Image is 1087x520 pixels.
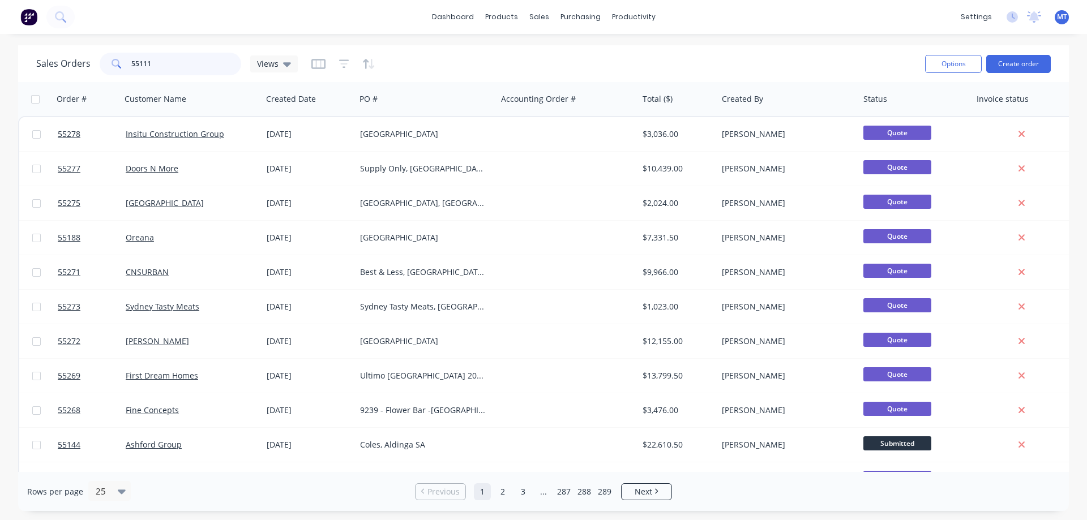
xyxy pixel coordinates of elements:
div: [PERSON_NAME] [722,267,848,278]
div: $10,439.00 [643,163,709,174]
div: $9,966.00 [643,267,709,278]
a: 55188 [58,221,126,255]
a: Jump forward [535,483,552,500]
div: [DATE] [267,301,351,312]
a: [GEOGRAPHIC_DATA] [126,197,204,208]
div: [DATE] [267,267,351,278]
div: $1,023.00 [643,301,709,312]
a: Page 289 [596,483,613,500]
div: [DATE] [267,128,351,140]
div: Sydney Tasty Meats, [GEOGRAPHIC_DATA] [360,301,486,312]
div: products [480,8,524,25]
div: Created Date [266,93,316,105]
button: Options [925,55,982,73]
div: [GEOGRAPHIC_DATA] [360,128,486,140]
input: Search... [131,53,242,75]
div: [PERSON_NAME] [722,405,848,416]
a: Page 1 is your current page [474,483,491,500]
a: 55272 [58,324,126,358]
span: Previous [427,486,460,497]
a: Doors N More [126,163,178,174]
span: 55272 [58,336,80,347]
div: [GEOGRAPHIC_DATA], [GEOGRAPHIC_DATA] [360,197,486,209]
div: $12,155.00 [643,336,709,347]
div: Total ($) [643,93,673,105]
div: $2,024.00 [643,197,709,209]
div: Supply Only, [GEOGRAPHIC_DATA] [360,163,486,174]
span: 55277 [58,163,80,174]
div: [PERSON_NAME] [722,197,848,209]
span: Quote [863,402,931,416]
div: [DATE] [267,197,351,209]
div: Order # [57,93,87,105]
a: First Dream Homes [126,370,198,381]
div: $3,476.00 [643,405,709,416]
div: purchasing [555,8,606,25]
a: 55268 [58,393,126,427]
span: 55278 [58,128,80,140]
div: [DATE] [267,439,351,450]
img: Factory [20,8,37,25]
div: Created By [722,93,763,105]
a: 55269 [58,359,126,393]
div: [DATE] [267,232,351,243]
div: 9239 - Flower Bar -[GEOGRAPHIC_DATA] Foodland, [GEOGRAPHIC_DATA] [360,405,486,416]
a: Insitu Construction Group [126,128,224,139]
span: 55268 [58,405,80,416]
a: Page 3 [515,483,532,500]
span: Quote [863,333,931,347]
span: 55269 [58,370,80,381]
a: [PERSON_NAME] [126,336,189,346]
a: Sydney Tasty Meats [126,301,199,312]
span: 55273 [58,301,80,312]
a: 55273 [58,290,126,324]
div: [PERSON_NAME] [722,163,848,174]
span: 55275 [58,197,80,209]
span: Quote [863,160,931,174]
a: 55277 [58,152,126,186]
div: [PERSON_NAME] [722,439,848,450]
div: [PERSON_NAME] [722,128,848,140]
a: Page 2 [494,483,511,500]
a: Next page [622,486,671,497]
a: Page 287 [555,483,572,500]
ul: Pagination [410,483,677,500]
span: Quote [863,367,931,381]
div: [DATE] [267,405,351,416]
a: Fine Concepts [126,405,179,415]
div: [DATE] [267,163,351,174]
span: Submitted [863,436,931,450]
div: [PERSON_NAME] [722,336,848,347]
div: $22,610.50 [643,439,709,450]
span: 55188 [58,232,80,243]
div: [GEOGRAPHIC_DATA] [360,232,486,243]
div: [PERSON_NAME] [722,301,848,312]
div: Status [863,93,887,105]
span: Quote [863,298,931,312]
div: [DATE] [267,336,351,347]
a: 55144 [58,428,126,462]
div: $7,331.50 [643,232,709,243]
div: [GEOGRAPHIC_DATA] [360,336,486,347]
a: 55275 [58,186,126,220]
span: Quote [863,264,931,278]
a: dashboard [426,8,480,25]
a: 55271 [58,255,126,289]
div: [PERSON_NAME] [722,370,848,381]
a: Page 288 [576,483,593,500]
div: Best & Less, [GEOGRAPHIC_DATA] [GEOGRAPHIC_DATA] [360,267,486,278]
a: Ashford Group [126,439,182,450]
div: productivity [606,8,661,25]
div: PO # [360,93,378,105]
div: $13,799.50 [643,370,709,381]
span: Quote [863,471,931,485]
a: Oreana [126,232,154,243]
a: CNSURBAN [126,267,169,277]
a: Previous page [416,486,465,497]
span: Rows per page [27,486,83,497]
div: Ultimo [GEOGRAPHIC_DATA] 2007 [360,370,486,381]
span: 55271 [58,267,80,278]
span: Quote [863,126,931,140]
span: Quote [863,229,931,243]
span: MT [1057,12,1067,22]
